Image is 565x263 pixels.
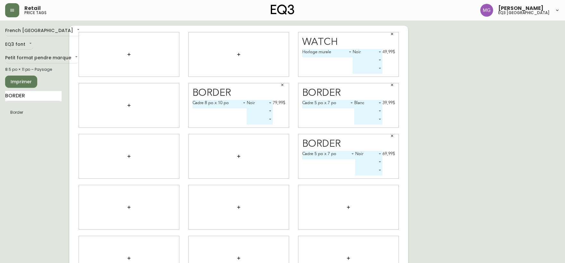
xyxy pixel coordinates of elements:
[5,26,81,36] div: French [GEOGRAPHIC_DATA]
[5,39,33,50] div: EQ3 font
[193,100,247,108] div: Cadre 8 po x 10 po
[355,151,382,159] div: Noir
[302,100,355,108] div: Cadre 5 po x 7 po
[273,100,285,106] div: 79,99$
[353,49,382,57] div: Noir
[5,107,62,118] li: Petit format pendre marque
[5,91,62,101] input: Recherche
[24,11,47,15] h5: price tags
[498,11,550,15] h5: eq3 [GEOGRAPHIC_DATA]
[247,100,273,108] div: Noir
[5,53,79,63] div: Petit format pendre marque
[302,139,395,149] div: Border
[24,6,41,11] span: Retail
[382,49,395,55] div: 49,99$
[498,6,544,11] span: [PERSON_NAME]
[271,4,295,15] img: logo
[354,100,382,108] div: Blanc
[382,100,395,106] div: 39,99$
[302,88,395,98] div: Border
[302,49,353,57] div: Horloge murale
[302,37,395,47] div: Watch
[382,151,395,157] div: 69,99$
[5,67,62,72] div: 8.5 po × 11 po – Paysage
[480,4,493,17] img: de8837be2a95cd31bb7c9ae23fe16153
[193,88,285,98] div: Border
[302,151,355,159] div: Cadre 5 po x 7 po
[10,78,32,86] span: Imprimer
[5,76,37,88] button: Imprimer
